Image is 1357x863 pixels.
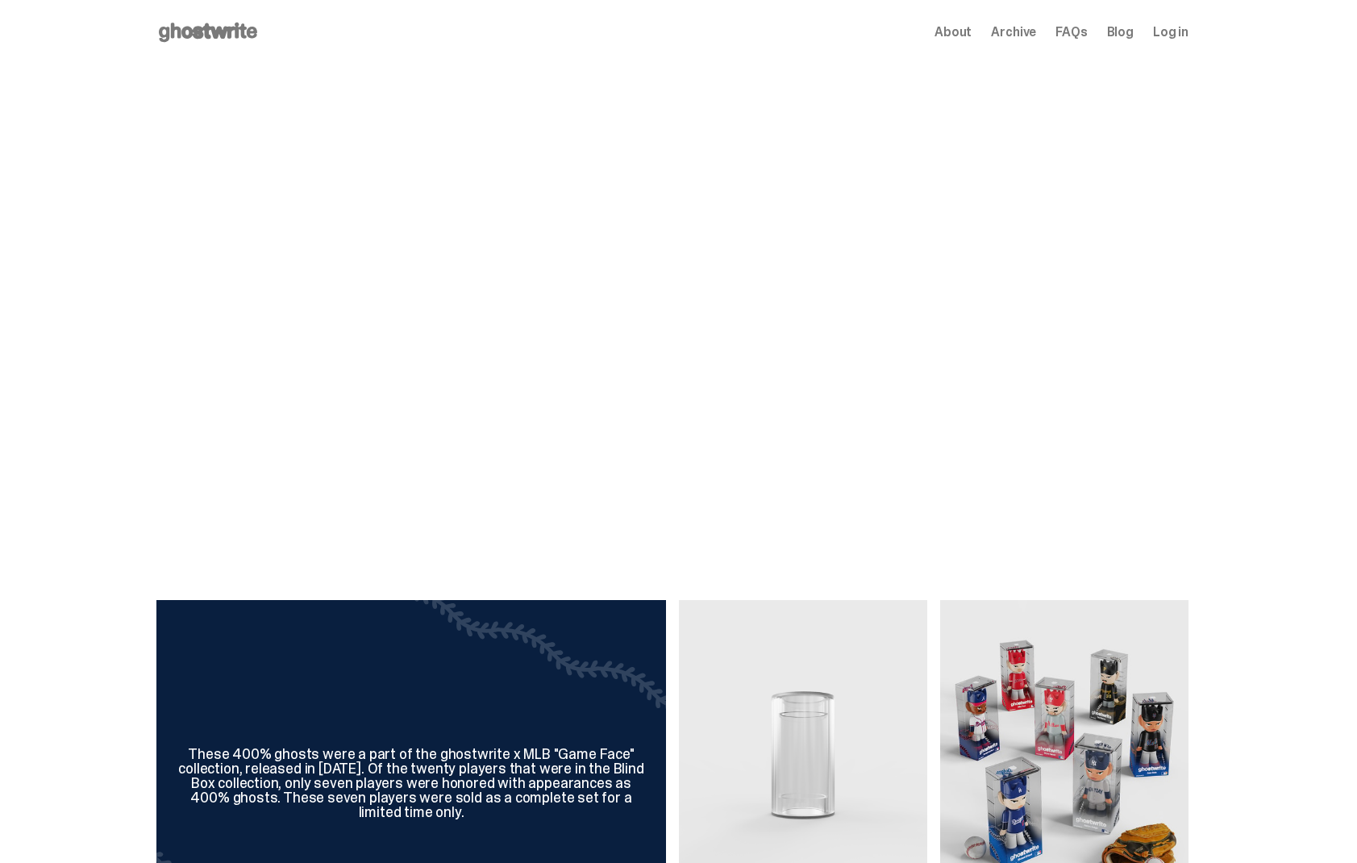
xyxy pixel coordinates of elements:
a: Log in [1153,26,1188,39]
a: Archive [991,26,1036,39]
a: Blog [1107,26,1134,39]
a: About [934,26,972,39]
div: These 400% ghosts were a part of the ghostwrite x MLB "Game Face" collection, released in [DATE].... [176,747,647,819]
a: FAQs [1055,26,1087,39]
